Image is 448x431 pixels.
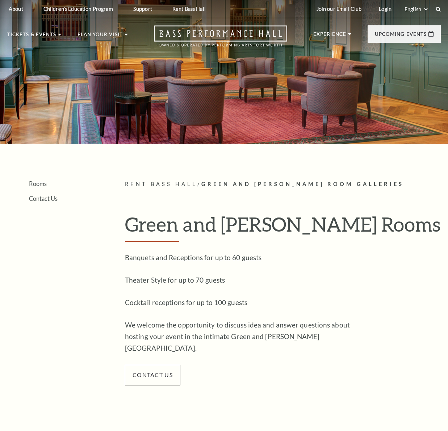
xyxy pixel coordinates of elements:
p: Upcoming Events [375,32,427,41]
p: Rent Bass Hall [172,6,206,12]
span: Green And [PERSON_NAME] Room Galleries [201,181,404,187]
p: Banquets and Receptions for up to 60 guests [125,252,360,263]
p: Theater Style for up to 70 guests [125,274,360,286]
p: / [125,180,441,189]
p: About [9,6,23,12]
p: Tickets & Events [7,32,56,41]
p: We welcome the opportunity to discuss idea and answer questions about hosting your event in the i... [125,319,360,354]
p: Children's Education Program [43,6,113,12]
a: contact us [133,371,173,378]
a: Contact Us [29,195,58,202]
select: Select: [403,6,429,13]
p: Experience [313,32,347,41]
h1: Green and [PERSON_NAME] Rooms [125,212,441,242]
p: Support [133,6,152,12]
a: Rooms [29,180,47,187]
p: Cocktail receptions for up to 100 guests [125,297,360,308]
p: Plan Your Visit [78,32,123,41]
span: Rent Bass Hall [125,181,197,187]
